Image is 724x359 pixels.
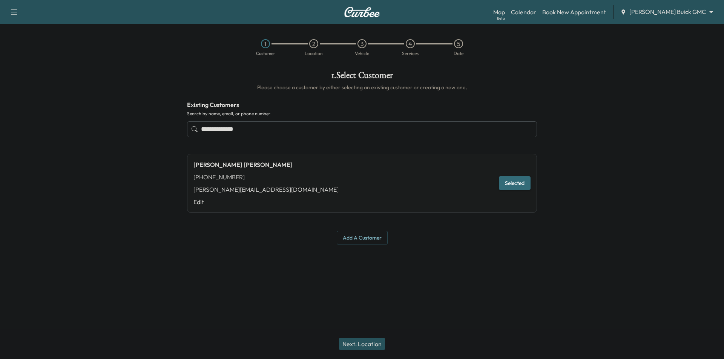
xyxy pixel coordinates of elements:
[499,176,531,190] button: Selected
[193,173,339,182] div: [PHONE_NUMBER]
[187,84,537,91] h6: Please choose a customer by either selecting an existing customer or creating a new one.
[629,8,706,16] span: [PERSON_NAME] Buick GMC
[402,51,419,56] div: Services
[542,8,606,17] a: Book New Appointment
[355,51,369,56] div: Vehicle
[511,8,536,17] a: Calendar
[305,51,323,56] div: Location
[187,100,537,109] h4: Existing Customers
[187,71,537,84] h1: 1 . Select Customer
[493,8,505,17] a: MapBeta
[497,15,505,21] div: Beta
[406,39,415,48] div: 4
[454,39,463,48] div: 5
[344,7,380,17] img: Curbee Logo
[337,231,388,245] button: Add a customer
[357,39,367,48] div: 3
[187,111,537,117] label: Search by name, email, or phone number
[193,160,339,169] div: [PERSON_NAME] [PERSON_NAME]
[309,39,318,48] div: 2
[193,197,339,206] a: Edit
[256,51,275,56] div: Customer
[454,51,463,56] div: Date
[339,338,385,350] button: Next: Location
[193,185,339,194] div: [PERSON_NAME][EMAIL_ADDRESS][DOMAIN_NAME]
[261,39,270,48] div: 1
